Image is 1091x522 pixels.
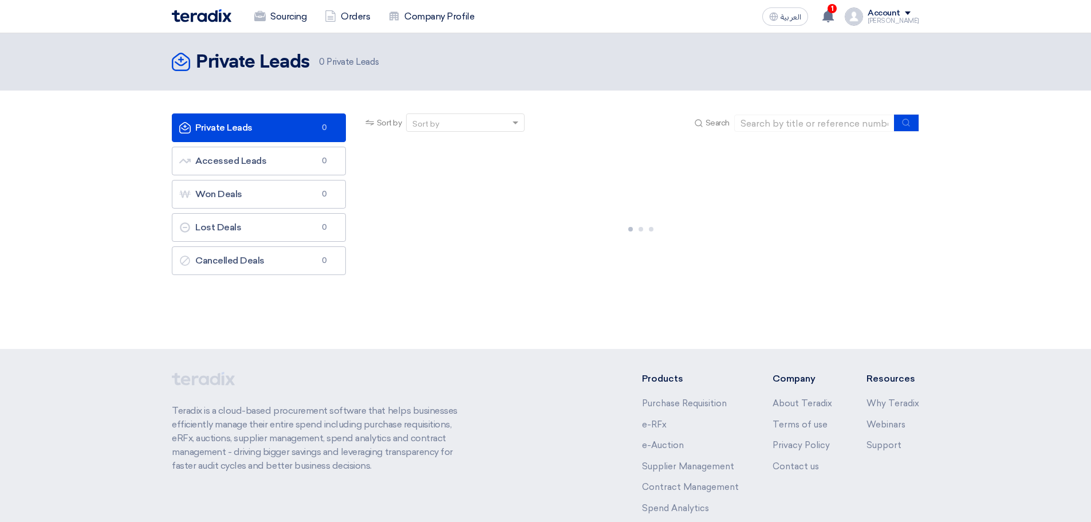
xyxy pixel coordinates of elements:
a: Terms of use [773,419,828,430]
a: Contract Management [642,482,739,492]
a: Sourcing [245,4,316,29]
span: 0 [318,255,332,266]
a: Orders [316,4,379,29]
li: Products [642,372,739,386]
a: Lost Deals0 [172,213,346,242]
img: profile_test.png [845,7,863,26]
span: العربية [781,13,801,21]
a: About Teradix [773,398,832,409]
a: Won Deals0 [172,180,346,209]
a: Webinars [867,419,905,430]
div: Account [868,9,900,18]
span: 0 [318,155,332,167]
a: Accessed Leads0 [172,147,346,175]
a: Private Leads0 [172,113,346,142]
li: Resources [867,372,919,386]
a: Purchase Requisition [642,398,727,409]
img: Teradix logo [172,9,231,22]
input: Search by title or reference number [734,115,895,132]
a: e-RFx [642,419,667,430]
span: Search [706,117,730,129]
span: 0 [319,57,325,67]
a: Contact us [773,461,819,472]
span: 0 [318,122,332,134]
a: Privacy Policy [773,440,830,450]
a: Cancelled Deals0 [172,246,346,275]
span: Sort by [377,117,402,129]
li: Company [773,372,832,386]
div: [PERSON_NAME] [868,18,919,24]
span: 1 [828,4,837,13]
p: Teradix is a cloud-based procurement software that helps businesses efficiently manage their enti... [172,404,471,473]
a: Why Teradix [867,398,919,409]
a: Company Profile [379,4,483,29]
div: Sort by [412,118,439,130]
button: العربية [762,7,808,26]
a: Support [867,440,901,450]
span: Private Leads [319,56,379,69]
a: e-Auction [642,440,684,450]
a: Spend Analytics [642,503,709,513]
a: Supplier Management [642,461,734,472]
span: 0 [318,189,332,200]
span: 0 [318,222,332,233]
h2: Private Leads [196,51,310,74]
